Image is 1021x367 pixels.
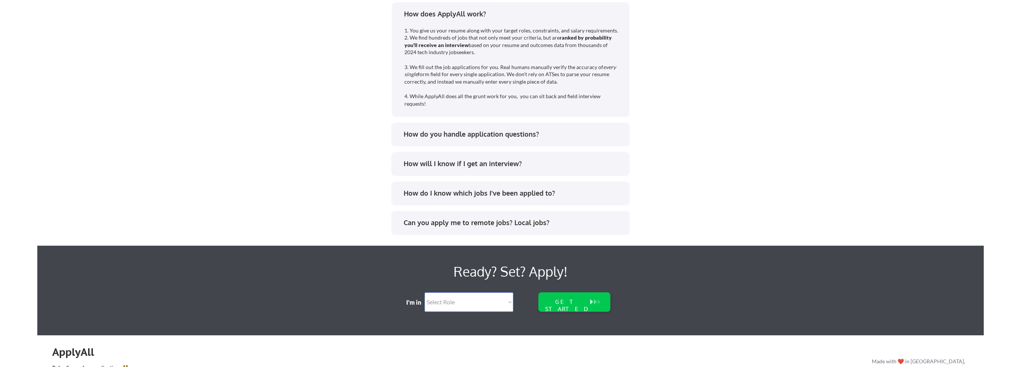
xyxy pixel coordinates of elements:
[142,261,879,282] div: Ready? Set? Apply!
[406,298,426,307] div: I'm in
[404,130,623,139] div: How do you handle application questions?
[404,34,613,48] strong: ranked by probability you'll receive an interview
[404,9,623,19] div: How does ApplyAll work?
[52,346,103,358] div: ApplyAll
[404,159,623,168] div: How will I know if I get an interview?
[404,189,623,198] div: How do I know which jobs I've been applied to?
[543,298,591,312] div: GET STARTED
[404,27,619,108] div: 1. You give us your resume along with your target roles, constraints, and salary requirements. 2....
[404,218,623,227] div: Can you apply me to remote jobs? Local jobs?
